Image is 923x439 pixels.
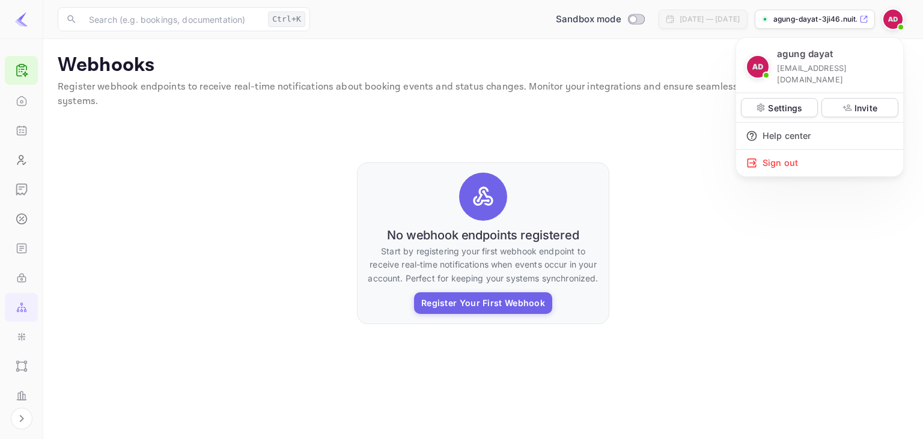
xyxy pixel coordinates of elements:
[736,150,903,176] div: Sign out
[854,102,877,114] p: Invite
[736,123,903,149] div: Help center
[747,56,769,78] img: agung dayat
[768,102,802,114] p: Settings
[777,63,894,85] p: [EMAIL_ADDRESS][DOMAIN_NAME]
[777,48,833,61] p: agung dayat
